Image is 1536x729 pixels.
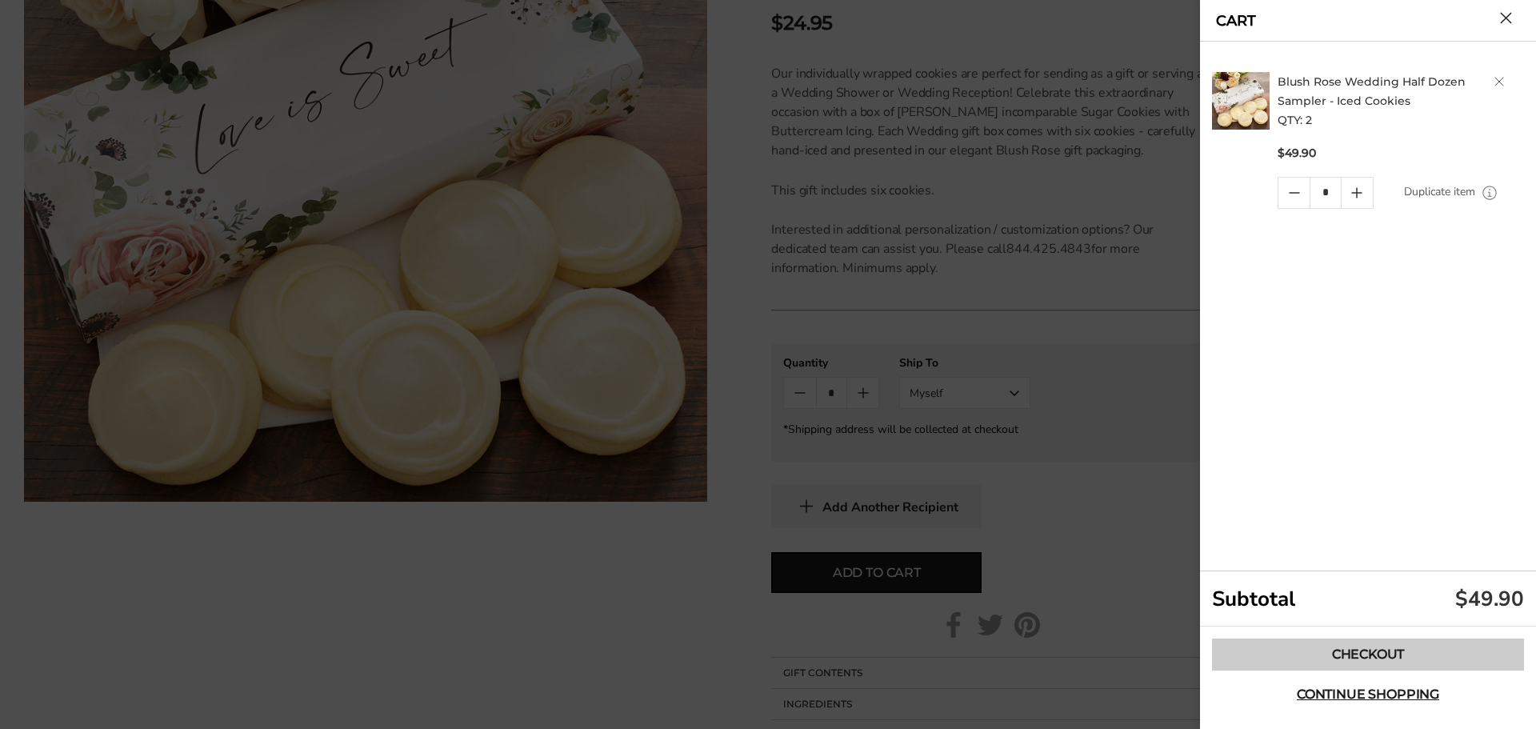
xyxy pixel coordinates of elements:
[1212,639,1524,671] a: Checkout
[1455,585,1524,613] div: $49.90
[1216,14,1256,28] a: CART
[1212,72,1270,130] img: C. Krueger's. image
[1278,178,1310,208] a: Quantity minus button
[1278,74,1466,108] a: Blush Rose Wedding Half Dozen Sampler - Iced Cookies
[1278,72,1529,130] h2: QTY: 2
[1404,183,1475,201] a: Duplicate item
[1500,12,1512,24] button: Close cart
[13,668,166,716] iframe: Sign Up via Text for Offers
[1342,178,1373,208] a: Quantity plus button
[1200,571,1536,627] div: Subtotal
[1494,77,1504,86] a: Delete product
[1310,178,1341,208] input: Quantity Input
[1278,146,1316,161] span: $49.90
[1297,688,1439,701] span: Continue shopping
[1212,679,1524,711] button: Continue shopping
